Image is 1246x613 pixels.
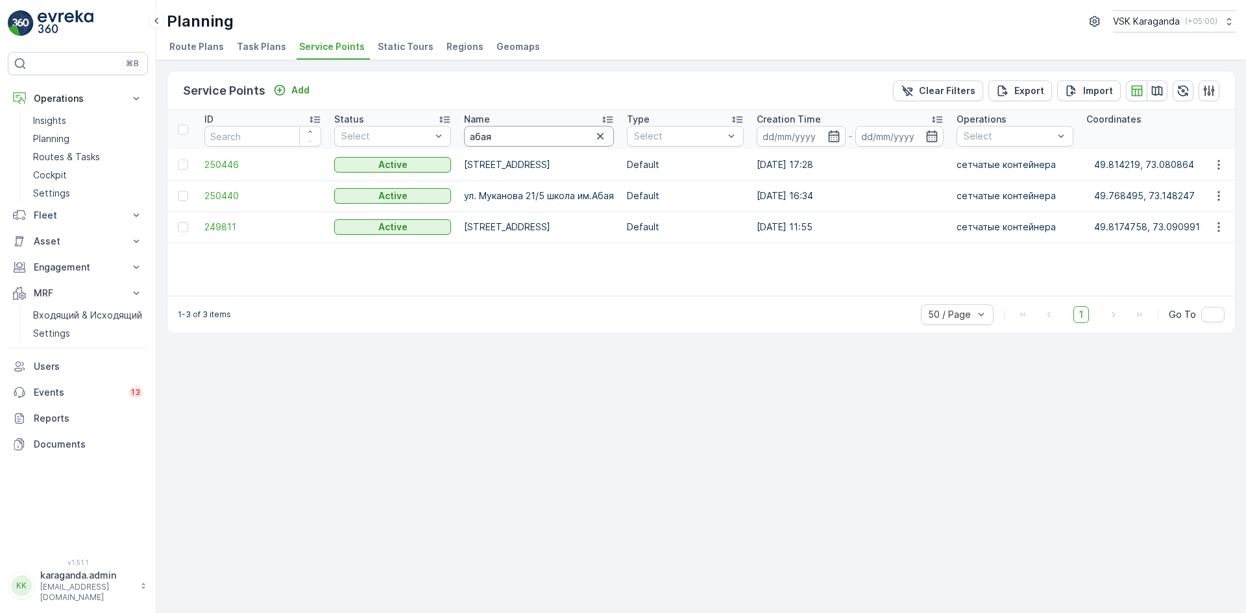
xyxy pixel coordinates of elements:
p: Add [291,84,310,97]
a: Documents [8,431,148,457]
a: Users [8,354,148,379]
a: Settings [28,324,148,343]
p: Clear Filters [919,84,975,97]
p: сетчатыe контейнера [957,189,1073,202]
p: ⌘B [126,58,139,69]
button: Import [1057,80,1121,101]
button: Operations [8,86,148,112]
p: Asset [34,235,122,248]
span: Service Points [299,40,365,53]
p: [STREET_ADDRESS] [464,158,614,171]
p: Documents [34,438,143,451]
p: 49.814219, 73.080864 [1094,158,1194,171]
div: Toggle Row Selected [178,191,188,201]
a: Reports [8,405,148,431]
button: Active [334,219,451,235]
input: Search [464,126,614,147]
p: Settings [33,327,70,340]
p: 13 [131,387,140,398]
p: Type [627,113,650,126]
p: Operations [34,92,122,105]
p: Select [341,130,431,143]
div: Toggle Row Selected [178,160,188,170]
a: Planning [28,130,148,148]
p: Import [1083,84,1113,97]
input: dd/mm/yyyy [855,126,944,147]
button: Asset [8,228,148,254]
button: VSK Karaganda(+05:00) [1113,10,1236,32]
span: Go To [1169,308,1196,321]
p: 49.8174758, 73.0909918999999 [1094,221,1241,234]
p: Coordinates [1086,113,1142,126]
a: Cockpit [28,166,148,184]
p: Входящий & Исходящий [33,309,142,322]
div: KK [11,575,32,596]
a: Routes & Tasks [28,148,148,166]
td: [DATE] 17:28 [750,149,950,180]
button: Engagement [8,254,148,280]
p: Events [34,386,121,399]
p: Insights [33,114,66,127]
a: 250440 [204,189,321,202]
p: Default [627,189,744,202]
p: Service Points [183,82,265,100]
p: сетчатыe контейнера [957,158,1073,171]
a: Events13 [8,379,148,405]
p: Creation Time [757,113,821,126]
button: 49.814219, 73.080864 [1086,154,1217,175]
p: Select [634,130,724,143]
p: Settings [33,187,70,200]
span: Regions [446,40,483,53]
img: logo [8,10,34,36]
p: Planning [33,132,69,145]
p: Fleet [34,209,122,222]
td: [DATE] 11:55 [750,211,950,243]
p: karaganda.admin [40,569,134,582]
p: Active [378,221,408,234]
p: Select [964,130,1053,143]
p: Planning [167,11,234,32]
p: Operations [957,113,1007,126]
button: 49.768495, 73.148247 [1086,186,1218,206]
span: Task Plans [237,40,286,53]
p: Active [378,189,408,202]
p: Name [464,113,490,126]
p: Reports [34,412,143,425]
span: v 1.51.1 [8,559,148,566]
p: 49.768495, 73.148247 [1094,189,1195,202]
a: 250446 [204,158,321,171]
p: Routes & Tasks [33,150,100,163]
input: Search [204,126,321,147]
div: Toggle Row Selected [178,222,188,232]
span: Geomaps [496,40,540,53]
p: Status [334,113,364,126]
button: Active [334,157,451,173]
p: VSK Karaganda [1113,15,1180,28]
button: Export [988,80,1052,101]
p: Export [1014,84,1044,97]
a: Insights [28,112,148,130]
span: Route Plans [169,40,224,53]
p: - [848,128,853,144]
input: dd/mm/yyyy [757,126,846,147]
a: 249811 [204,221,321,234]
td: [DATE] 16:34 [750,180,950,211]
p: сетчатыe контейнера [957,221,1073,234]
span: 1 [1073,306,1089,323]
p: Engagement [34,261,122,274]
button: Fleet [8,202,148,228]
p: [EMAIL_ADDRESS][DOMAIN_NAME] [40,582,134,603]
p: ( +05:00 ) [1185,16,1217,27]
p: Default [627,158,744,171]
p: Active [378,158,408,171]
p: MRF [34,287,122,300]
a: Входящий & Исходящий [28,306,148,324]
button: Clear Filters [893,80,983,101]
p: Default [627,221,744,234]
p: Users [34,360,143,373]
button: MRF [8,280,148,306]
a: Settings [28,184,148,202]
